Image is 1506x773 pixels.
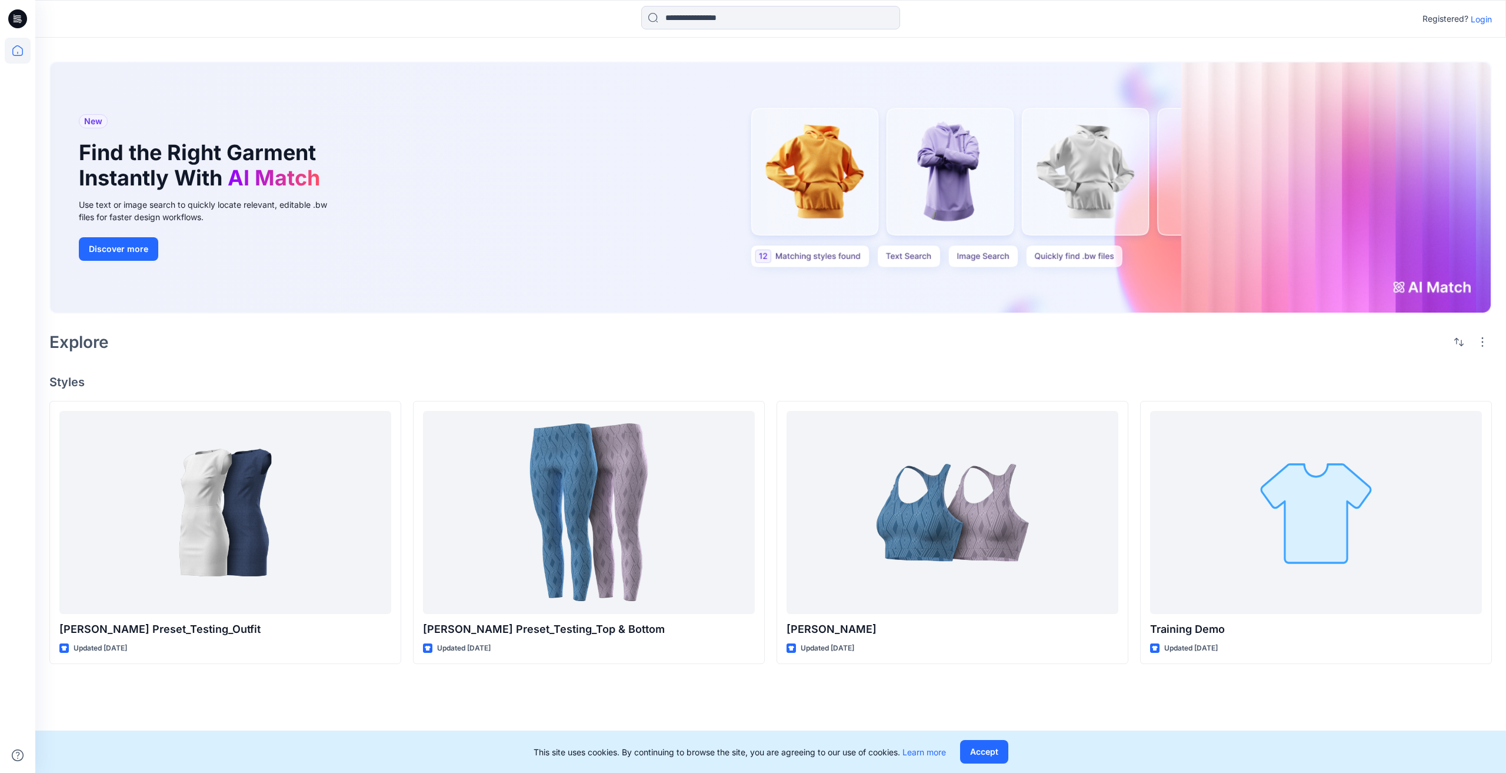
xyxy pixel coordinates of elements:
[1471,13,1492,25] p: Login
[423,411,755,614] a: Olivia Preset_Testing_Top & Bottom
[423,621,755,638] p: [PERSON_NAME] Preset_Testing_Top & Bottom
[79,198,344,223] div: Use text or image search to quickly locate relevant, editable .bw files for faster design workflows.
[49,375,1492,389] h4: Styles
[79,237,158,261] button: Discover more
[437,642,491,655] p: Updated [DATE]
[228,165,320,191] span: AI Match
[960,740,1008,764] button: Accept
[1422,12,1468,26] p: Registered?
[1150,621,1482,638] p: Training Demo
[84,114,102,128] span: New
[1150,411,1482,614] a: Training Demo
[79,140,326,191] h1: Find the Right Garment Instantly With
[787,411,1118,614] a: Olivia Preset_Testing_Top
[534,746,946,758] p: This site uses cookies. By continuing to browse the site, you are agreeing to our use of cookies.
[59,411,391,614] a: Olivia Preset_Testing_Outfit
[801,642,854,655] p: Updated [DATE]
[902,747,946,757] a: Learn more
[49,333,109,351] h2: Explore
[74,642,127,655] p: Updated [DATE]
[1164,642,1218,655] p: Updated [DATE]
[59,621,391,638] p: [PERSON_NAME] Preset_Testing_Outfit
[787,621,1118,638] p: [PERSON_NAME]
